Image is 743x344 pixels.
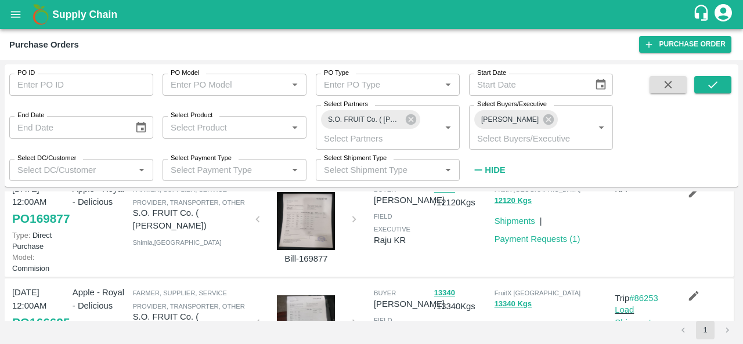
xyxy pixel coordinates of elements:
button: Choose date [130,117,152,139]
a: Load Shipment [615,305,651,327]
span: field executive [374,213,410,233]
a: Shipments [495,320,535,329]
input: End Date [9,116,125,138]
input: Start Date [469,74,585,96]
button: Open [287,162,302,178]
label: Select Partners [324,100,368,109]
p: [DATE] 12:00AM [12,183,68,209]
button: Open [287,77,302,92]
p: Raju KR [374,234,430,247]
button: Open [441,162,456,178]
span: Farmer, Supplier, Service Provider, Transporter, Other [133,289,245,309]
a: PO166625 [12,312,70,333]
button: open drawer [2,1,29,28]
p: S.O. FRUIT Co. ( [PERSON_NAME]) [133,207,249,233]
label: Select Buyers/Executive [477,100,547,109]
button: page 1 [696,321,715,339]
a: Shipments [495,216,535,226]
label: PO Type [324,68,349,78]
label: PO ID [17,68,35,78]
p: [PERSON_NAME] [374,298,445,310]
div: | [535,314,542,331]
div: account of current user [713,2,734,27]
input: Select Product [166,120,284,135]
p: Bill-169877 [262,252,349,265]
p: / 13340 Kgs [434,286,490,313]
button: 13340 [434,287,455,300]
button: Open [441,77,456,92]
button: Open [594,120,609,135]
label: Select DC/Customer [17,154,76,163]
label: PO Model [171,68,200,78]
label: End Date [17,111,44,120]
label: Start Date [477,68,506,78]
input: Select Payment Type [166,162,269,178]
input: Enter PO Model [166,77,269,92]
span: S.O. FRUIT Co. ( [PERSON_NAME])-[PERSON_NAME], Shimla-7807720600 [321,114,408,126]
strong: Hide [485,165,505,175]
input: Select DC/Customer [13,162,131,178]
p: Commision [12,252,68,274]
div: customer-support [692,4,713,25]
a: Purchase Order [639,36,731,53]
span: FruitX [GEOGRAPHIC_DATA] [495,289,581,296]
a: Payment Requests (1) [495,234,580,244]
button: Open [287,120,302,135]
button: Hide [469,160,508,180]
p: [PERSON_NAME] [374,194,445,207]
button: 12120 Kgs [495,194,532,208]
span: Type: [12,231,30,240]
p: Apple - Royal - Delicious [73,183,128,209]
button: Open [441,120,456,135]
b: Supply Chain [52,9,117,20]
span: buyer [374,289,396,296]
span: FruitX [GEOGRAPHIC_DATA] [495,186,581,193]
span: Shimla , [GEOGRAPHIC_DATA] [133,239,222,246]
div: Purchase Orders [9,37,79,52]
input: Enter PO ID [9,74,153,96]
span: buyer [374,186,396,193]
span: [PERSON_NAME] [474,114,546,126]
p: / 12120 Kgs [434,183,490,209]
a: PO169877 [12,208,70,229]
button: Open [134,162,149,178]
div: S.O. FRUIT Co. ( [PERSON_NAME])-[PERSON_NAME], Shimla-7807720600 [321,110,420,129]
p: Apple - Royal - Delicious [73,286,128,312]
img: logo [29,3,52,26]
input: Select Shipment Type [319,162,437,178]
label: Select Product [171,111,212,120]
span: Model: [12,253,34,262]
p: Trip [615,292,670,305]
button: 13340 Kgs [495,298,532,311]
button: Choose date [590,74,612,96]
label: Select Shipment Type [324,154,387,163]
label: Select Payment Type [171,154,232,163]
nav: pagination navigation [672,321,738,339]
p: S.O. FRUIT Co. ( [PERSON_NAME]) [133,310,249,336]
p: [DATE] 12:00AM [12,286,68,312]
p: Direct Purchase [12,230,68,252]
span: field executive [374,317,410,336]
span: Farmer, Supplier, Service Provider, Transporter, Other [133,186,245,206]
input: Select Buyers/Executive [473,131,575,146]
a: #86253 [629,294,658,303]
div: | [535,210,542,227]
input: Enter PO Type [319,77,422,92]
div: [PERSON_NAME] [474,110,558,129]
input: Select Partners [319,131,422,146]
a: Supply Chain [52,6,692,23]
